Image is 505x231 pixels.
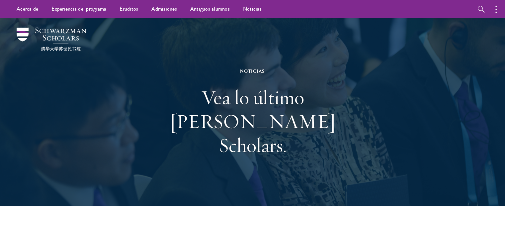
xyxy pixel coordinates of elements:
font: Experiencia del programa [51,5,106,13]
font: Admisiones [151,5,177,13]
font: Noticias [243,5,262,13]
font: Noticias [240,68,265,75]
font: Antiguos alumnos [190,5,230,13]
font: Eruditos [120,5,138,13]
img: Becarios Schwarzman [17,28,86,51]
font: Acerca de [17,5,38,13]
font: Vea lo último [PERSON_NAME] Scholars. [170,85,336,158]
